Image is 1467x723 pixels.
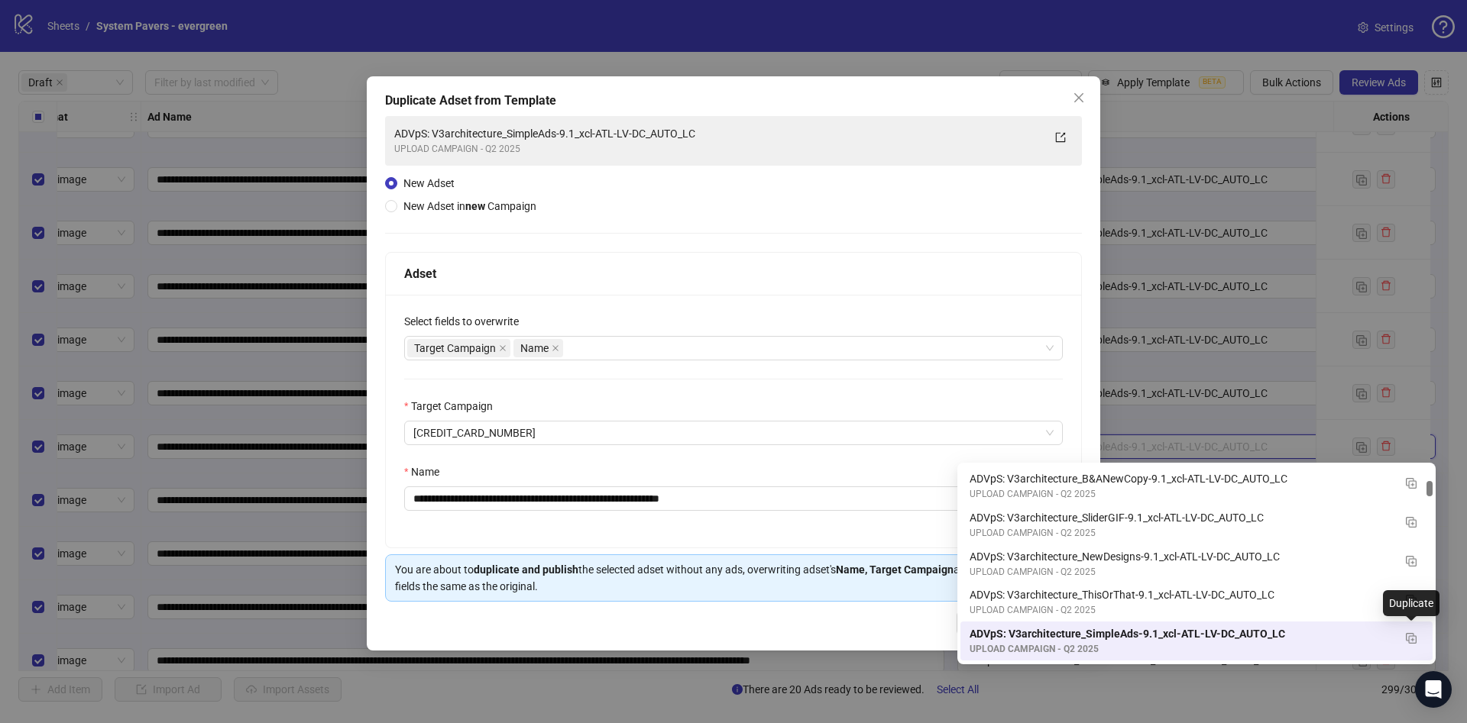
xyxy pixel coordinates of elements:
[1399,586,1423,611] button: Duplicate
[513,339,563,357] span: Name
[1406,633,1417,644] img: Duplicate
[970,548,1393,565] div: ADVpS: V3architecture_NewDesigns-9.1_xcl-ATL-LV-DC_AUTO_LC
[404,398,503,415] label: Target Campaign
[970,526,1393,541] div: UPLOAD CAMPAIGN - Q2 2025
[1406,556,1417,566] img: Duplicate
[404,463,449,480] label: Name
[499,344,507,352] span: close
[970,586,1393,603] div: ADVpS: V3architecture_ThisOrThat-9.1_xcl-ATL-LV-DC_AUTO_LC
[474,563,578,576] strong: duplicate and publish
[970,565,1393,579] div: UPLOAD CAMPAIGN - Q2 2025
[404,313,529,330] label: Select fields to overwrite
[970,487,1393,502] div: UPLOAD CAMPAIGN - Q2 2025
[1073,92,1085,104] span: close
[1067,86,1091,110] button: Close
[836,563,954,576] strong: Name, Target Campaign
[1415,671,1452,708] div: Open Intercom Messenger
[414,340,496,357] span: Target Campaign
[960,466,1433,505] div: ADVpS: V3architecture_B&ANewCopy-9.1_xcl-ATL-LV-DC_AUTO_LC
[1399,625,1423,650] button: Duplicate
[970,509,1393,526] div: ADVpS: V3architecture_SliderGIF-9.1_xcl-ATL-LV-DC_AUTO_LC
[960,544,1433,583] div: ADVpS: V3architecture_NewDesigns-9.1_xcl-ATL-LV-DC_AUTO_LC
[407,339,510,357] span: Target Campaign
[970,625,1393,642] div: ADVpS: V3architecture_SimpleAds-9.1_xcl-ATL-LV-DC_AUTO_LC
[970,642,1393,657] div: UPLOAD CAMPAIGN - Q2 2025
[394,142,1042,157] div: UPLOAD CAMPAIGN - Q2 2025
[960,505,1433,544] div: ADVpS: V3architecture_SliderGIF-9.1_xcl-ATL-LV-DC_AUTO_LC
[465,200,485,212] strong: new
[1399,470,1423,495] button: Duplicate
[960,660,1433,699] div: ADVpS: V3architecture_CustomBuild-9.1_xcl-ATL-LV-DC_AUTO_LC
[1399,509,1423,534] button: Duplicate
[385,92,1082,110] div: Duplicate Adset from Template
[395,561,1072,595] div: You are about to the selected adset without any ads, overwriting adset's and keeping all other fi...
[960,583,1433,621] div: ADVpS: V3architecture_ThisOrThat-9.1_xcl-ATL-LV-DC_AUTO_LC
[404,264,1063,283] div: Adset
[552,344,559,352] span: close
[957,611,1013,635] button: Cancel
[520,340,549,357] span: Name
[1055,132,1066,143] span: export
[1399,548,1423,573] button: Duplicate
[403,200,536,212] span: New Adset in Campaign
[404,486,1063,511] input: Name
[970,470,1393,487] div: ADVpS: V3architecture_B&ANewCopy-9.1_xcl-ATL-LV-DC_AUTO_LC
[1383,590,1439,616] div: Duplicate
[1406,517,1417,528] img: Duplicate
[970,603,1393,618] div: UPLOAD CAMPAIGN - Q2 2025
[960,621,1433,660] div: ADVpS: V3architecture_SimpleAds-9.1_xcl-ATL-LV-DC_AUTO_LC
[1406,478,1417,489] img: Duplicate
[403,177,455,189] span: New Adset
[394,125,1042,142] div: ADVpS: V3architecture_SimpleAds-9.1_xcl-ATL-LV-DC_AUTO_LC
[413,421,1054,444] span: 6822682250817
